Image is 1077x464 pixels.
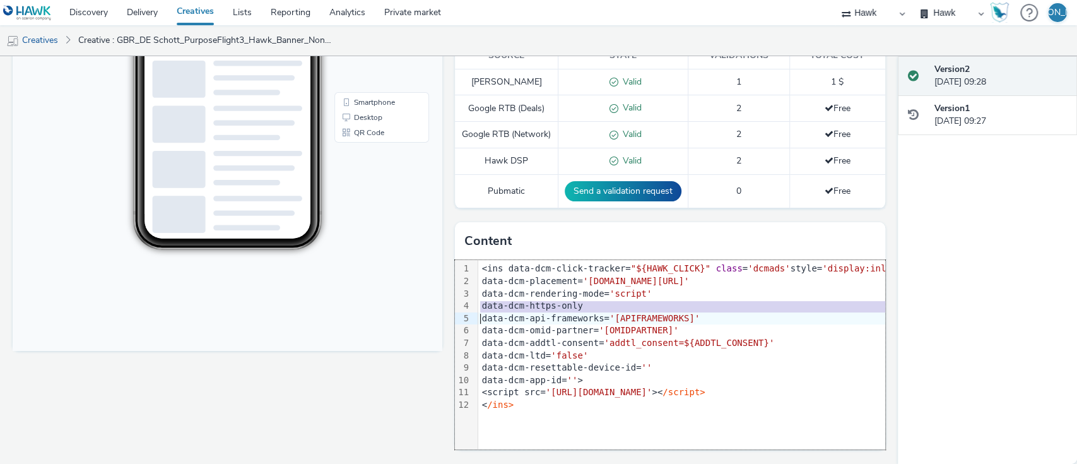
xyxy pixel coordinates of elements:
[341,295,372,303] span: QR Code
[478,350,1068,362] div: data-dcm-ltd=
[455,148,558,175] td: Hawk DSP
[631,263,710,273] span: "${HAWK_CLICK}"
[736,128,741,140] span: 2
[604,338,774,348] span: 'addtl_consent=${ADDTL_CONSENT}'
[455,374,471,387] div: 10
[546,387,652,397] span: '[URL][DOMAIN_NAME]'
[341,280,370,288] span: Desktop
[464,232,512,251] h3: Content
[478,263,1068,275] div: <ins data-dcm-click-tracker= = style=
[618,155,642,167] span: Valid
[455,399,471,412] div: 12
[599,325,678,335] span: '[OMIDPARTNER]'
[478,374,1068,387] div: data-dcm-app-id= >
[455,362,471,374] div: 9
[478,288,1068,300] div: data-dcm-rendering-mode=
[72,25,341,56] a: Creative : GBR_DE Schott_PurposeFlight3_Hawk_Banner_NonExp_Animated_300x50_Bucket2_22/09-31/10_20...
[618,128,642,140] span: Valid
[455,350,471,362] div: 8
[551,350,588,360] span: 'false'
[618,102,642,114] span: Valid
[715,263,742,273] span: class
[6,35,19,47] img: mobile
[478,312,1068,325] div: data-dcm-api-frameworks=
[455,275,471,288] div: 2
[558,43,688,69] th: State
[478,399,1068,412] div: <
[478,362,1068,374] div: data-dcm-resettable-device-id=
[934,63,1067,89] div: [DATE] 09:28
[822,263,1067,273] span: 'display:inline-block;width:300px;height:50px'
[825,155,850,167] span: Free
[455,263,471,275] div: 1
[736,185,741,197] span: 0
[145,49,159,56] span: 11:43
[455,174,558,208] td: Pubmatic
[478,300,1068,312] div: data-dcm-https-only
[825,102,850,114] span: Free
[990,3,1009,23] img: Hawk Academy
[455,95,558,122] td: Google RTB (Deals)
[934,102,1067,128] div: [DATE] 09:27
[609,289,652,299] span: 'script'
[736,76,741,88] span: 1
[455,288,471,300] div: 3
[609,313,700,323] span: '[APIFRAMEWORKS]'
[3,5,52,21] img: undefined Logo
[324,292,414,307] li: QR Code
[455,300,471,312] div: 4
[825,128,850,140] span: Free
[478,337,1068,350] div: data-dcm-addtl-consent=
[341,265,382,273] span: Smartphone
[934,63,970,75] strong: Version 2
[455,386,471,399] div: 11
[825,185,850,197] span: Free
[618,76,642,88] span: Valid
[748,263,790,273] span: 'dcmads'
[934,102,970,114] strong: Version 1
[688,43,789,69] th: Validations
[455,43,558,69] th: Source
[736,102,741,114] span: 2
[455,122,558,148] td: Google RTB (Network)
[455,69,558,95] td: [PERSON_NAME]
[831,76,844,88] span: 1 $
[324,261,414,277] li: Smartphone
[990,3,1014,23] a: Hawk Academy
[487,400,514,410] span: /ins>
[789,43,885,69] th: Total cost
[567,375,577,385] span: ''
[641,362,652,372] span: ''
[565,181,681,201] button: Send a validation request
[455,312,471,325] div: 5
[736,155,741,167] span: 2
[583,276,690,286] span: '[DOMAIN_NAME][URL]'
[324,277,414,292] li: Desktop
[478,324,1068,337] div: data-dcm-omid-partner=
[455,324,471,337] div: 6
[662,387,705,397] span: /script>
[455,337,471,350] div: 7
[478,386,1068,399] div: <script src= ><
[478,275,1068,288] div: data-dcm-placement=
